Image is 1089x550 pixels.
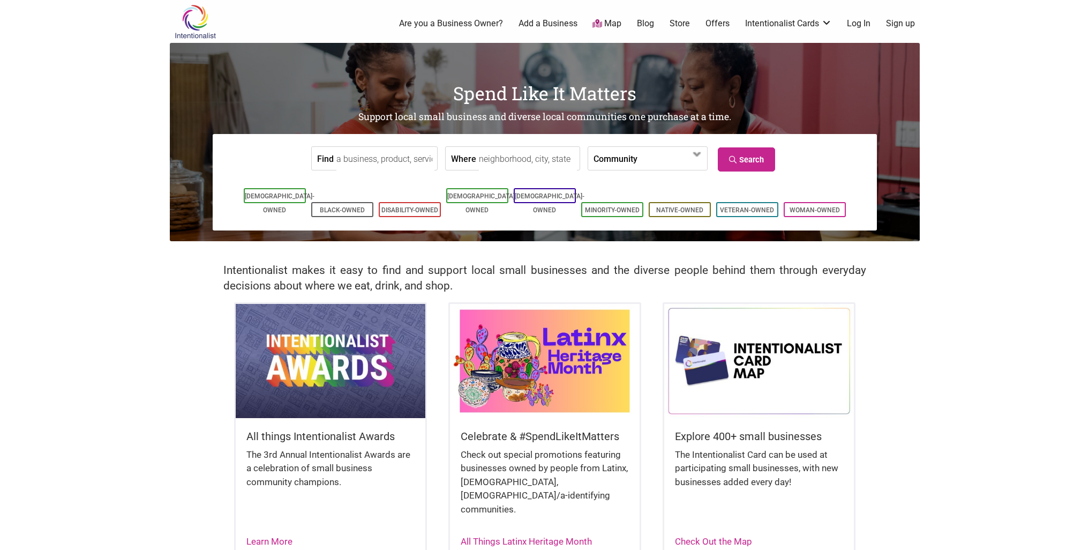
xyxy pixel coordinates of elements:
[592,18,621,30] a: Map
[317,147,334,170] label: Find
[675,429,843,444] h5: Explore 400+ small businesses
[246,536,292,547] a: Learn More
[664,304,854,418] img: Intentionalist Card Map
[847,18,870,29] a: Log In
[720,206,774,214] a: Veteran-Owned
[245,192,314,214] a: [DEMOGRAPHIC_DATA]-Owned
[461,429,629,444] h5: Celebrate & #SpendLikeItMatters
[336,147,434,171] input: a business, product, service
[790,206,840,214] a: Woman-Owned
[479,147,577,171] input: neighborhood, city, state
[675,448,843,500] div: The Intentionalist Card can be used at participating small businesses, with new businesses added ...
[170,110,920,124] h2: Support local small business and diverse local communities one purchase at a time.
[451,147,476,170] label: Where
[886,18,915,29] a: Sign up
[236,304,425,418] img: Intentionalist Awards
[585,206,640,214] a: Minority-Owned
[461,536,592,547] a: All Things Latinx Heritage Month
[170,80,920,106] h1: Spend Like It Matters
[670,18,690,29] a: Store
[170,4,221,39] img: Intentionalist
[450,304,640,418] img: Latinx / Hispanic Heritage Month
[519,18,577,29] a: Add a Business
[246,448,415,500] div: The 3rd Annual Intentionalist Awards are a celebration of small business community champions.
[594,147,637,170] label: Community
[320,206,365,214] a: Black-Owned
[399,18,503,29] a: Are you a Business Owner?
[515,192,584,214] a: [DEMOGRAPHIC_DATA]-Owned
[675,536,752,547] a: Check Out the Map
[705,18,730,29] a: Offers
[745,18,832,29] a: Intentionalist Cards
[637,18,654,29] a: Blog
[461,448,629,527] div: Check out special promotions featuring businesses owned by people from Latinx, [DEMOGRAPHIC_DATA]...
[718,147,775,172] a: Search
[656,206,703,214] a: Native-Owned
[246,429,415,444] h5: All things Intentionalist Awards
[381,206,438,214] a: Disability-Owned
[447,192,517,214] a: [DEMOGRAPHIC_DATA]-Owned
[223,263,866,294] h2: Intentionalist makes it easy to find and support local small businesses and the diverse people be...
